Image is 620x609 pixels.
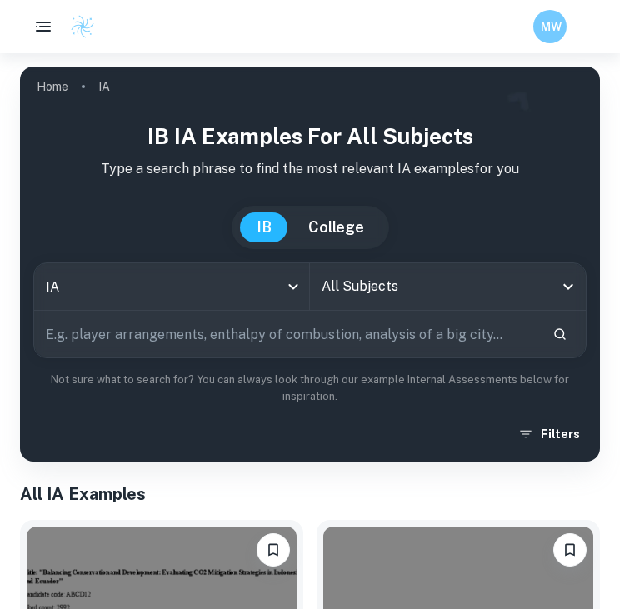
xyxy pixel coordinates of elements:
a: Clastify logo [60,14,95,39]
button: IB [240,212,288,242]
p: IA [98,77,110,96]
img: Clastify logo [70,14,95,39]
button: Filters [514,419,587,449]
p: Not sure what to search for? You can always look through our example Internal Assessments below f... [33,372,587,406]
h1: All IA Examples [20,482,600,507]
a: Home [37,75,68,98]
h1: IB IA examples for all subjects [33,120,587,152]
button: Open [557,275,580,298]
button: Bookmark [553,533,587,567]
img: profile cover [20,67,600,462]
h6: MW [541,17,560,36]
button: MW [533,10,567,43]
button: Bookmark [257,533,290,567]
div: IA [34,263,309,310]
button: Search [546,320,574,348]
p: Type a search phrase to find the most relevant IA examples for you [33,159,587,179]
button: College [292,212,381,242]
input: E.g. player arrangements, enthalpy of combustion, analysis of a big city... [34,311,539,357]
